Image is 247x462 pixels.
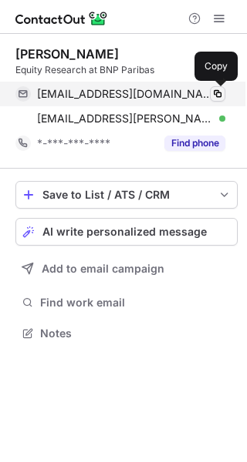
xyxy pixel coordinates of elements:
[15,323,238,344] button: Notes
[15,63,238,77] div: Equity Research at BNP Paribas
[15,9,108,28] img: ContactOut v5.3.10
[40,296,232,310] span: Find work email
[15,255,238,283] button: Add to email campaign
[40,326,232,340] span: Notes
[15,46,119,62] div: [PERSON_NAME]
[15,218,238,246] button: AI write personalized message
[15,292,238,313] button: Find work email
[37,87,214,101] span: [EMAIL_ADDRESS][DOMAIN_NAME]
[37,112,214,126] span: [EMAIL_ADDRESS][PERSON_NAME][DOMAIN_NAME]
[42,263,164,275] span: Add to email campaign
[164,136,225,151] button: Reveal Button
[15,181,238,209] button: save-profile-one-click
[42,189,211,201] div: Save to List / ATS / CRM
[42,226,207,238] span: AI write personalized message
